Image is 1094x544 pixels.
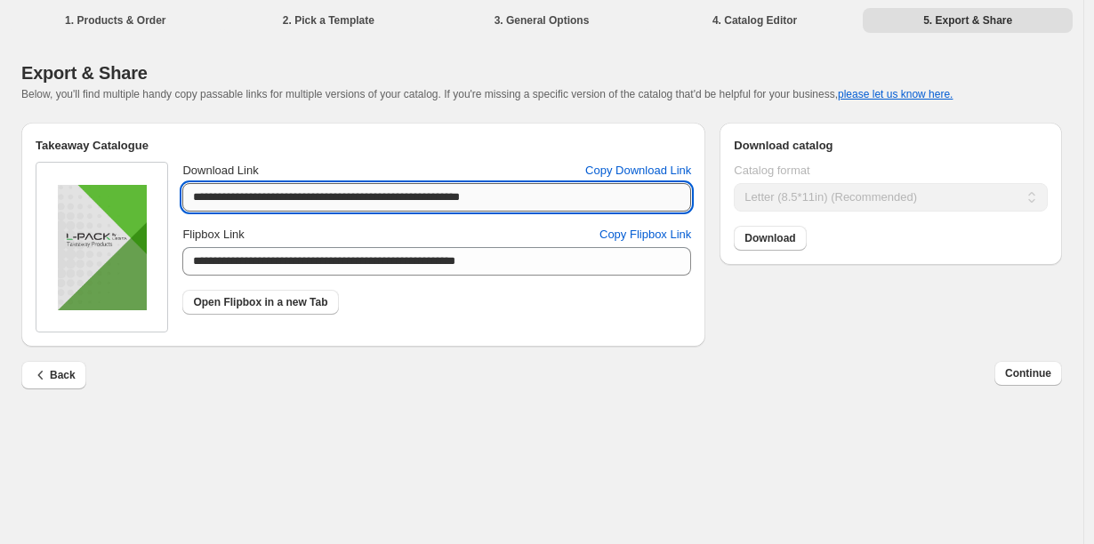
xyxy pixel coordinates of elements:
span: Download [744,231,795,245]
a: Download [734,226,806,251]
span: Below, you'll find multiple handy copy passable links for multiple versions of your catalog. If y... [21,88,953,100]
button: please let us know here. [838,88,953,100]
span: Export & Share [21,63,148,83]
img: thumbImage [58,185,147,310]
button: Copy Download Link [575,156,702,185]
h2: Download catalog [734,137,1048,155]
button: Copy Flipbox Link [589,220,702,249]
span: Flipbox Link [182,228,244,241]
a: Open Flipbox in a new Tab [182,290,338,315]
button: Continue [994,361,1062,386]
span: Continue [1005,366,1051,380]
h2: Takeaway Catalogue [36,137,691,155]
button: Back [21,361,86,389]
span: Copy Flipbox Link [599,226,691,244]
span: Open Flipbox in a new Tab [193,295,327,309]
span: Copy Download Link [585,162,691,180]
span: Back [32,366,76,384]
span: Catalog format [734,164,809,177]
span: Download Link [182,164,258,177]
